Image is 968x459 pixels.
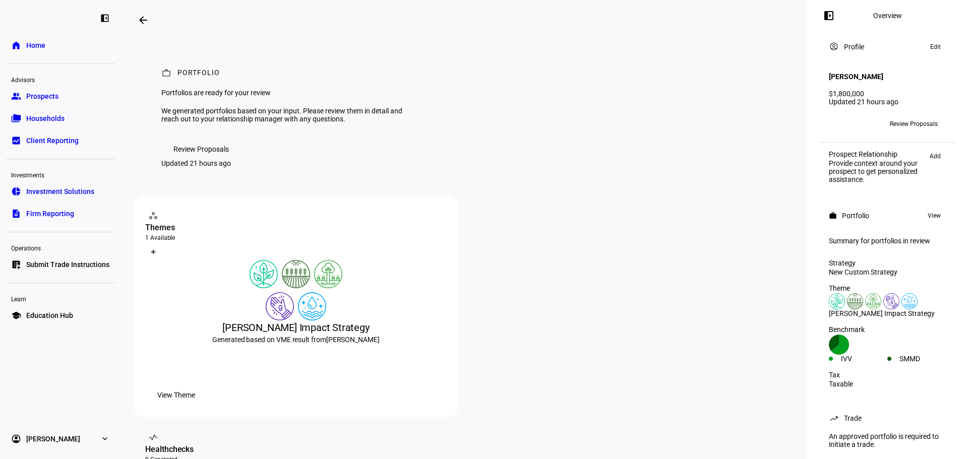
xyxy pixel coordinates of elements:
[923,210,946,222] button: View
[883,293,899,309] img: poverty.colored.svg
[829,210,946,222] eth-panel-overview-card-header: Portfolio
[326,336,380,344] span: [PERSON_NAME]
[250,260,278,288] img: climateChange.colored.svg
[26,40,45,50] span: Home
[11,136,21,146] eth-mat-symbol: bid_landscape
[11,259,21,270] eth-mat-symbol: list_alt_add
[829,90,946,98] div: $1,800,000
[849,120,856,127] span: +3
[6,108,115,128] a: folder_copyHouseholds
[26,310,73,320] span: Education Hub
[137,14,149,26] mat-icon: arrow_backwards
[829,412,946,424] eth-panel-overview-card-header: Trade
[161,89,409,97] div: Portfolios are ready for your review
[829,237,946,245] div: Summary for portfolios in review
[829,73,883,81] h4: [PERSON_NAME]
[11,113,21,123] eth-mat-symbol: folder_copy
[930,150,941,162] span: Add
[6,35,115,55] a: homeHome
[148,211,158,221] mat-icon: workspaces
[161,159,231,167] div: Updated 21 hours ago
[829,293,845,309] img: climateChange.colored.svg
[842,212,869,220] div: Portfolio
[829,325,946,334] div: Benchmark
[882,116,946,132] button: Review Proposals
[833,120,841,127] span: HK
[829,259,946,267] div: Strategy
[829,159,925,183] div: Provide context around your prospect to get personalized assistance.
[823,10,835,22] mat-icon: left_panel_open
[925,150,946,162] button: Add
[829,212,837,220] mat-icon: work
[6,291,115,305] div: Learn
[26,91,58,101] span: Prospects
[899,355,946,363] div: SMMD
[145,222,447,234] div: Themes
[930,41,941,53] span: Edit
[298,292,326,320] img: cleanWater.colored.svg
[928,210,941,222] span: View
[100,434,110,444] eth-mat-symbol: expand_more
[161,139,241,159] button: Review Proposals
[26,434,80,444] span: [PERSON_NAME]
[829,371,946,379] div: Tax
[26,136,79,146] span: Client Reporting
[829,309,946,317] div: [PERSON_NAME] Impact Strategy
[26,113,65,123] span: Households
[145,443,447,455] div: Healthchecks
[829,98,946,106] div: Updated 21 hours ago
[829,380,946,388] div: Taxable
[829,150,925,158] div: Prospect Relationship
[11,40,21,50] eth-mat-symbol: home
[26,186,94,196] span: Investment Solutions
[6,86,115,106] a: groupProspects
[847,293,863,309] img: sustainableAgriculture.colored.svg
[829,41,946,53] eth-panel-overview-card-header: Profile
[865,293,881,309] img: deforestation.colored.svg
[6,181,115,202] a: pie_chartInvestment Solutions
[11,310,21,320] eth-mat-symbol: school
[829,284,946,292] div: Theme
[161,107,409,123] div: We generated portfolios based on your input. Please review them in detail and reach out to your r...
[873,12,902,20] div: Overview
[11,186,21,196] eth-mat-symbol: pie_chart
[890,116,938,132] span: Review Proposals
[11,434,21,444] eth-mat-symbol: account_circle
[901,293,918,309] img: cleanWater.colored.svg
[841,355,887,363] div: IVV
[157,385,195,405] span: View Theme
[314,260,342,288] img: deforestation.colored.svg
[145,335,447,345] div: Generated based on VME result from
[266,292,294,320] img: poverty.colored.svg
[161,68,171,78] mat-icon: work
[173,139,229,159] span: Review Proposals
[11,209,21,219] eth-mat-symbol: description
[6,167,115,181] div: Investments
[6,204,115,224] a: descriptionFirm Reporting
[145,234,447,242] div: 1 Available
[6,130,115,151] a: bid_landscapeClient Reporting
[6,72,115,86] div: Advisors
[829,41,839,51] mat-icon: account_circle
[829,268,946,276] div: New Custom Strategy
[26,209,74,219] span: Firm Reporting
[100,13,110,23] eth-mat-symbol: left_panel_close
[844,43,864,51] div: Profile
[145,320,447,335] div: [PERSON_NAME] Impact Strategy
[26,259,109,270] span: Submit Trade Instructions
[844,414,862,422] div: Trade
[145,385,207,405] button: View Theme
[282,260,310,288] img: sustainableAgriculture.colored.svg
[823,428,952,452] div: An approved portfolio is required to initiate a trade.
[829,413,839,423] mat-icon: trending_up
[925,41,946,53] button: Edit
[6,240,115,254] div: Operations
[11,91,21,101] eth-mat-symbol: group
[148,432,158,442] mat-icon: vital_signs
[177,69,220,79] div: Portfolio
